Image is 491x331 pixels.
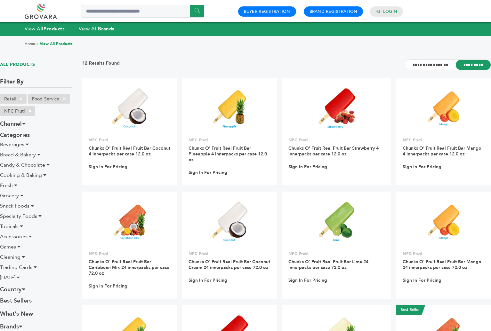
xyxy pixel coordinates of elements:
[403,251,485,256] p: NFC Fruti
[383,9,397,14] a: Login
[403,145,481,157] a: Chunks O' Fruit Real Fruit Bar Mango 4 innerpacks per case 12.0 oz
[319,201,355,247] img: Chunks O' Fruit Real Fruit Bar Lime 24 innerpacks per case 72.0 oz
[189,259,270,271] a: Chunks O' Fruit Real Fruit Bar Coconut Cream 24 innerpacks per case 72.0 oz
[16,95,26,103] span: ×
[79,26,115,32] a: View AllBrands
[89,251,171,256] p: NFC Fruti
[89,259,169,276] a: Chunks O' Fruit Real Fruit Bar Caribbean Mix 24 innerpacks per case 72.0 oz
[288,137,385,143] p: NFC Fruti
[28,94,70,104] li: Food Service
[288,251,385,256] p: NFC Fruti
[189,145,267,163] a: Chunks O' Fruit Real Fruit Bar Pineapple 4 innerpacks per case 12.0 oz
[25,26,65,32] a: View AllProducts
[89,164,127,170] a: Sign In For Pricing
[428,87,460,133] img: Chunks O' Fruit Real Fruit Bar Mango 4 innerpacks per case 12.0 oz
[44,26,65,32] strong: Products
[428,201,460,247] img: Chunks O' Fruit Real Fruit Bar Mango 24 innerpacks per case 72.0 oz
[288,164,327,170] a: Sign In For Pricing
[310,9,358,14] a: Brand Registration
[89,283,127,289] a: Sign In For Pricing
[112,87,148,133] img: Chunks O' Fruit Real Fruit Bar Coconut 4 innerpacks per case 12.0 oz
[212,201,247,247] img: Chunks O' Fruit Real Fruit Bar Coconut Cream 24 innerpacks per case 72.0 oz
[82,60,120,70] h3: 12 Results Found
[403,137,485,143] p: NFC Fruti
[213,87,246,133] img: Chunks O' Fruit Real Fruit Bar Pineapple 4 innerpacks per case 12.0 oz
[25,107,35,115] span: ×
[189,137,270,143] p: NFC Fruti
[59,95,70,103] span: ×
[25,41,35,46] a: Home
[36,41,39,46] span: >
[288,259,368,271] a: Chunks O' Fruit Real Fruit Bar Lime 24 innerpacks per case 72.0 oz
[189,170,227,176] a: Sign In For Pricing
[89,145,170,157] a: Chunks O' Fruit Real Fruit Bar Coconut 4 innerpacks per case 12.0 oz
[189,251,270,256] p: NFC Fruti
[81,5,204,18] input: Search a product or brand...
[403,278,441,283] a: Sign In For Pricing
[403,259,481,271] a: Chunks O' Fruit Real Fruit Bar Mango 24 innerpacks per case 72.0 oz
[318,87,355,133] img: Chunks O' Fruit Real Fruit Bar Strawberry 4 innerpacks per case 12.0 oz
[89,137,171,143] p: NFC Fruti
[189,278,227,283] a: Sign In For Pricing
[40,41,73,46] a: View All Products
[288,278,327,283] a: Sign In For Pricing
[244,9,290,14] a: Buyer Registration
[288,145,379,157] a: Chunks O' Fruit Real Fruit Bar Strawberry 4 innerpacks per case 12.0 oz
[114,201,146,247] img: Chunks O' Fruit Real Fruit Bar Caribbean Mix 24 innerpacks per case 72.0 oz
[403,164,441,170] a: Sign In For Pricing
[98,26,115,32] strong: Brands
